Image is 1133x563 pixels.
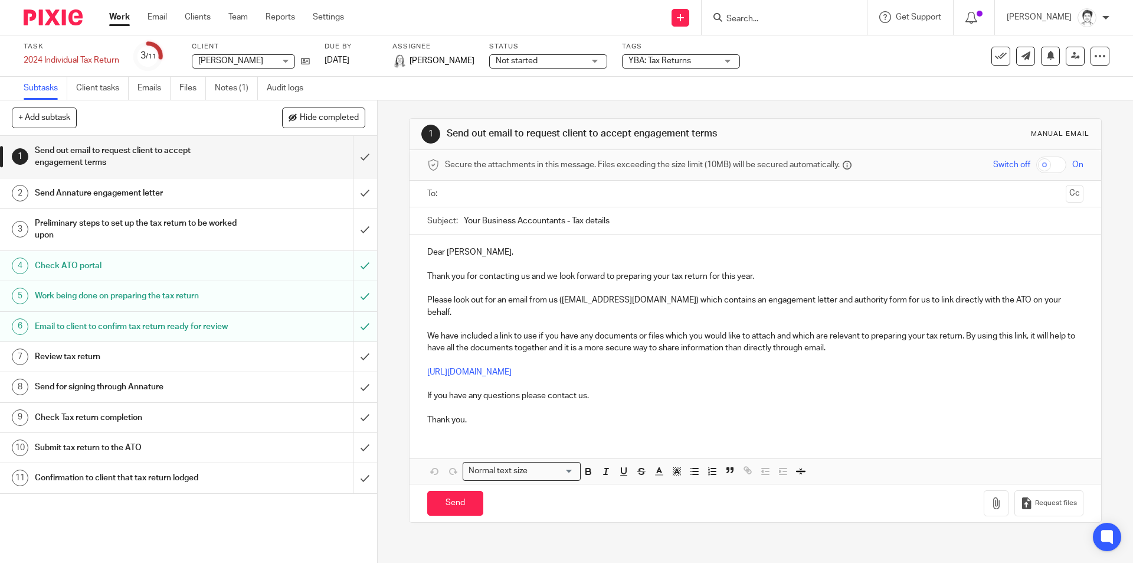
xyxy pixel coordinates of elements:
[140,49,156,63] div: 3
[12,379,28,395] div: 8
[427,390,1083,402] p: If you have any questions please contact us.
[392,54,407,69] img: Eleanor%20Shakeshaft.jpg
[325,56,349,64] span: [DATE]
[12,148,28,165] div: 1
[146,53,156,60] small: /11
[427,188,440,200] label: To:
[137,77,171,100] a: Emails
[427,491,483,516] input: Send
[463,462,581,480] div: Search for option
[12,440,28,456] div: 10
[489,42,607,51] label: Status
[1007,11,1072,23] p: [PERSON_NAME]
[392,42,474,51] label: Assignee
[427,414,1083,426] p: Thank you.
[24,9,83,25] img: Pixie
[266,11,295,23] a: Reports
[148,11,167,23] a: Email
[622,42,740,51] label: Tags
[427,271,1083,282] p: Thank you for contacting us and we look forward to preparing your tax return for this year.
[325,42,378,51] label: Due by
[427,330,1083,354] p: We have included a link to use if you have any documents or files which you would like to attach ...
[12,409,28,426] div: 9
[427,215,458,227] label: Subject:
[35,214,239,245] h1: Preliminary steps to set up the tax return to be worked upon
[1014,490,1083,517] button: Request files
[35,287,239,305] h1: Work being done on preparing the tax return
[35,469,239,487] h1: Confirmation to client that tax return lodged
[198,57,263,65] span: [PERSON_NAME]
[12,221,28,237] div: 3
[35,348,239,366] h1: Review tax return
[300,113,359,123] span: Hide completed
[421,125,440,144] div: 1
[35,378,239,396] h1: Send for signing through Annature
[12,318,28,335] div: 6
[24,77,67,100] a: Subtasks
[427,368,512,376] a: [URL][DOMAIN_NAME]
[445,159,840,171] span: Secure the attachments in this message. Files exceeding the size limit (10MB) will be secured aut...
[267,77,312,100] a: Audit logs
[76,77,129,100] a: Client tasks
[12,288,28,304] div: 5
[12,349,28,365] div: 7
[12,108,77,128] button: + Add subtask
[12,185,28,201] div: 2
[282,108,365,128] button: Hide completed
[35,409,239,427] h1: Check Tax return completion
[427,294,1083,318] p: Please look out for an email from us ([EMAIL_ADDRESS][DOMAIN_NAME]) which contains an engagement ...
[313,11,344,23] a: Settings
[24,42,119,51] label: Task
[896,13,941,21] span: Get Support
[179,77,206,100] a: Files
[185,11,211,23] a: Clients
[725,14,831,25] input: Search
[35,257,239,275] h1: Check ATO portal
[1072,159,1083,171] span: On
[531,465,574,477] input: Search for option
[35,318,239,336] h1: Email to client to confirm tax return ready for review
[427,246,1083,258] p: Dear [PERSON_NAME],
[12,470,28,486] div: 11
[1031,129,1089,139] div: Manual email
[35,142,239,172] h1: Send out email to request client to accept engagement terms
[1066,185,1083,203] button: Cc
[24,54,119,66] div: 2024 Individual Tax Return
[12,258,28,274] div: 4
[228,11,248,23] a: Team
[496,57,538,65] span: Not started
[993,159,1030,171] span: Switch off
[35,439,239,457] h1: Submit tax return to the ATO
[466,465,530,477] span: Normal text size
[192,42,310,51] label: Client
[215,77,258,100] a: Notes (1)
[109,11,130,23] a: Work
[628,57,691,65] span: YBA: Tax Returns
[35,184,239,202] h1: Send Annature engagement letter
[410,55,474,67] span: [PERSON_NAME]
[1078,8,1096,27] img: Julie%20Wainwright.jpg
[447,128,781,140] h1: Send out email to request client to accept engagement terms
[1035,499,1077,508] span: Request files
